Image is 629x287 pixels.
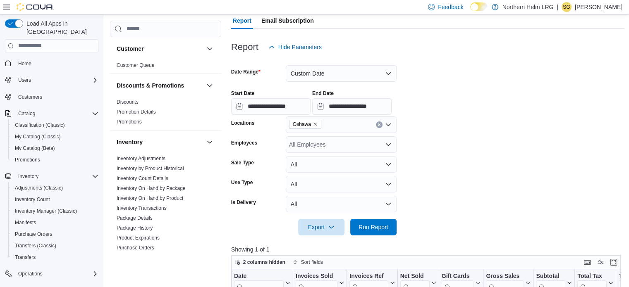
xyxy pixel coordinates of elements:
[117,195,183,202] span: Inventory On Hand by Product
[117,175,168,182] span: Inventory Count Details
[15,75,34,85] button: Users
[12,218,98,228] span: Manifests
[2,74,102,86] button: Users
[117,185,186,192] span: Inventory On Hand by Package
[15,157,40,163] span: Promotions
[12,120,98,130] span: Classification (Classic)
[12,132,98,142] span: My Catalog (Classic)
[15,75,98,85] span: Users
[231,199,256,206] label: Is Delivery
[8,251,102,263] button: Transfers
[8,131,102,142] button: My Catalog (Classic)
[234,272,284,280] div: Date
[296,272,337,280] div: Invoices Sold
[12,218,39,228] a: Manifests
[110,97,221,130] div: Discounts & Promotions
[117,138,143,146] h3: Inventory
[243,259,285,266] span: 2 columns hidden
[231,245,625,254] p: Showing 1 of 1
[18,110,35,117] span: Catalog
[441,272,474,280] div: Gift Cards
[359,223,388,231] span: Run Report
[110,60,221,74] div: Customer
[2,108,102,119] button: Catalog
[15,171,42,181] button: Inventory
[12,241,60,251] a: Transfers (Classic)
[117,109,156,115] a: Promotion Details
[231,159,254,166] label: Sale Type
[286,156,397,173] button: All
[18,94,42,100] span: Customers
[18,173,38,180] span: Inventory
[15,145,55,152] span: My Catalog (Beta)
[231,90,255,97] label: Start Date
[15,254,36,261] span: Transfers
[582,257,592,267] button: Keyboard shortcuts
[15,92,98,102] span: Customers
[303,219,340,235] span: Export
[563,2,570,12] span: SG
[15,269,46,279] button: Operations
[293,120,311,128] span: Oshawa
[349,272,388,280] div: Invoices Ref
[313,122,318,127] button: Remove Oshawa from selection in this group
[2,91,102,103] button: Customers
[117,235,160,241] a: Product Expirations
[117,45,143,53] h3: Customer
[231,140,257,146] label: Employees
[12,252,98,262] span: Transfers
[557,2,558,12] p: |
[117,119,142,125] a: Promotions
[278,43,322,51] span: Hide Parameters
[117,205,167,211] span: Inventory Transactions
[575,2,622,12] p: [PERSON_NAME]
[23,19,98,36] span: Load All Apps in [GEOGRAPHIC_DATA]
[265,39,325,55] button: Hide Parameters
[117,225,153,231] span: Package History
[15,185,63,191] span: Adjustments (Classic)
[562,2,572,12] div: Skyler Griswold
[12,132,64,142] a: My Catalog (Classic)
[12,206,98,216] span: Inventory Manager (Classic)
[289,257,326,267] button: Sort fields
[385,141,392,148] button: Open list of options
[117,62,154,68] a: Customer Queue
[502,2,554,12] p: Northern Helm LRG
[117,215,153,221] a: Package Details
[12,183,98,193] span: Adjustments (Classic)
[233,12,251,29] span: Report
[117,81,184,90] h3: Discounts & Promotions
[12,229,98,239] span: Purchase Orders
[117,166,184,171] a: Inventory by Product Historical
[376,121,383,128] button: Clear input
[8,240,102,251] button: Transfers (Classic)
[470,11,471,12] span: Dark Mode
[438,3,463,11] span: Feedback
[231,120,255,126] label: Locations
[8,182,102,194] button: Adjustments (Classic)
[312,90,334,97] label: End Date
[12,120,68,130] a: Classification (Classic)
[577,272,607,280] div: Total Tax
[12,194,98,204] span: Inventory Count
[15,122,65,128] span: Classification (Classic)
[8,154,102,166] button: Promotions
[470,2,488,11] input: Dark Mode
[15,92,45,102] a: Customers
[12,229,56,239] a: Purchase Orders
[385,121,392,128] button: Open list of options
[117,165,184,172] span: Inventory by Product Historical
[232,257,289,267] button: 2 columns hidden
[15,58,98,69] span: Home
[289,120,321,129] span: Oshawa
[312,98,392,115] input: Press the down key to open a popover containing a calendar.
[117,156,165,161] a: Inventory Adjustments
[350,219,397,235] button: Run Report
[15,196,50,203] span: Inventory Count
[2,57,102,69] button: Home
[2,171,102,182] button: Inventory
[117,138,203,146] button: Inventory
[609,257,619,267] button: Enter fullscreen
